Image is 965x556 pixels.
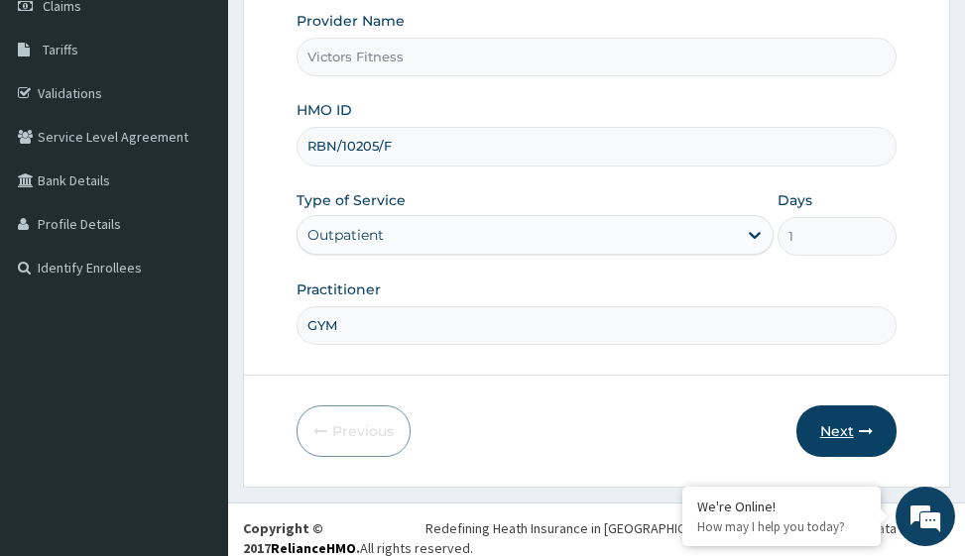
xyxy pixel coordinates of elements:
label: Days [778,190,812,210]
textarea: Type your message and hit 'Enter' [10,357,378,426]
input: Enter Name [297,306,896,345]
span: Tariffs [43,41,78,58]
span: We're online! [115,158,274,358]
input: Enter HMO ID [297,127,896,166]
img: d_794563401_company_1708531726252_794563401 [37,99,80,149]
button: Next [796,405,897,457]
p: How may I help you today? [697,518,866,535]
div: Redefining Heath Insurance in [GEOGRAPHIC_DATA] using Telemedicine and Data Science! [425,518,950,538]
label: HMO ID [297,100,352,120]
label: Practitioner [297,279,381,299]
label: Type of Service [297,190,406,210]
button: Previous [297,405,411,457]
div: Chat with us now [103,111,333,137]
div: Minimize live chat window [325,10,373,57]
div: We're Online! [697,498,866,515]
label: Provider Name [297,11,405,31]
